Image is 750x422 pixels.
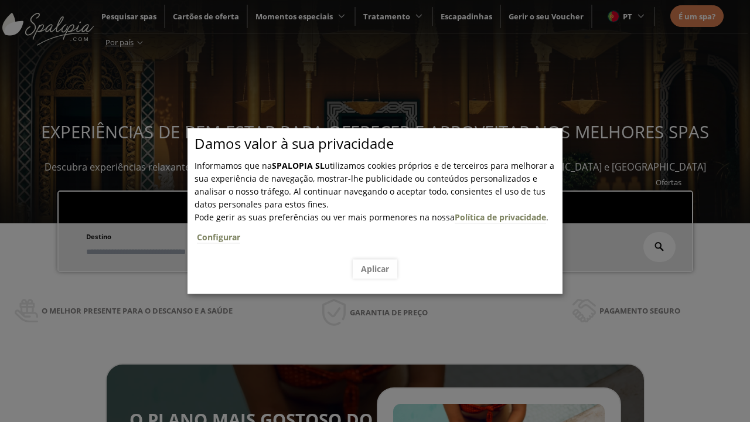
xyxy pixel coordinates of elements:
[197,232,240,243] a: Configurar
[272,160,325,171] b: SPALOPIA SL
[195,160,554,210] span: Informamos que na utilizamos cookies próprios e de terceiros para melhorar a sua experiência de n...
[455,212,546,223] a: Política de privacidade
[195,137,562,150] p: Damos valor à sua privacidade
[195,212,562,251] span: .
[195,212,455,223] span: Pode gerir as suas preferências ou ver mais pormenores na nossa
[353,259,397,278] button: Aplicar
